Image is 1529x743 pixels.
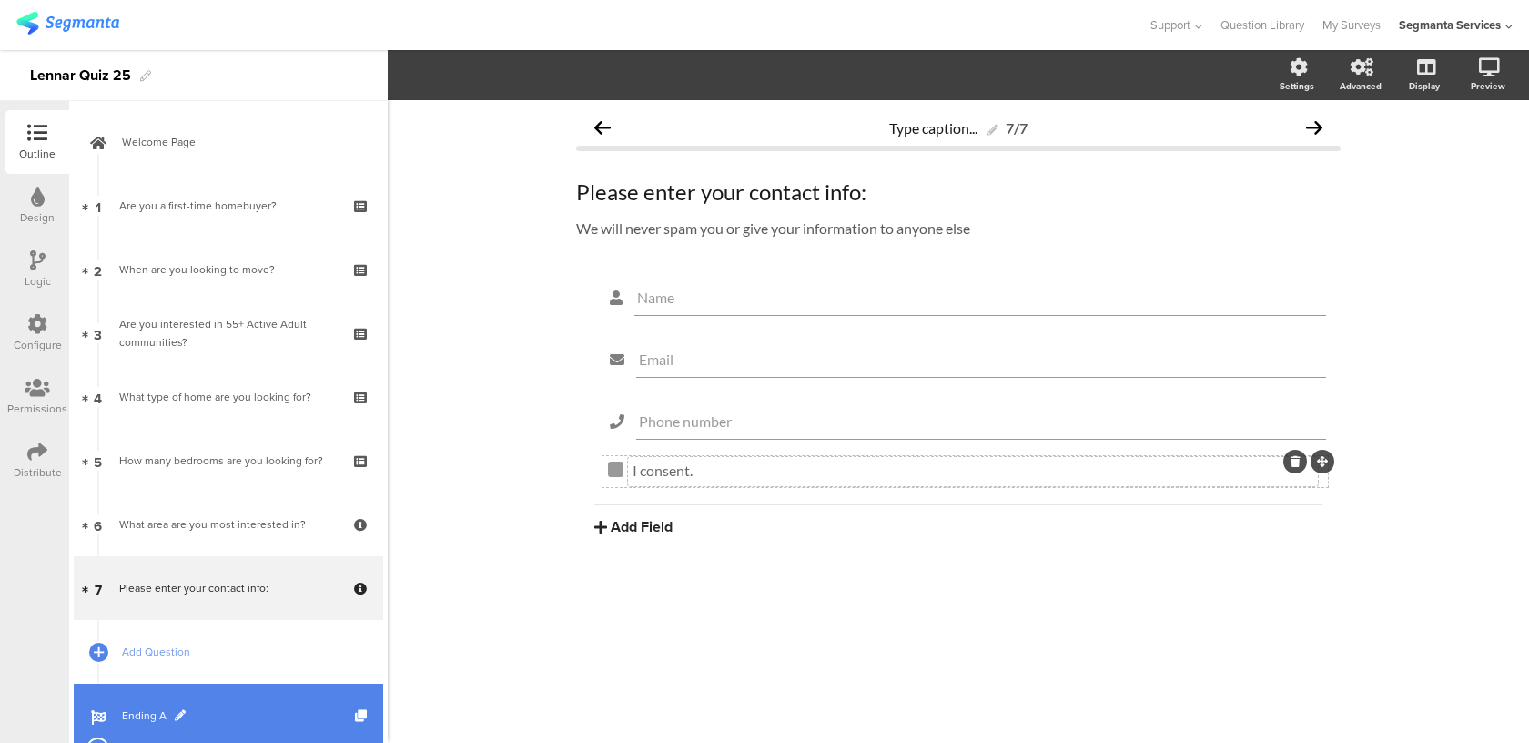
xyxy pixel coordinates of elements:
div: Segmanta Services [1399,16,1501,34]
div: Advanced [1340,79,1382,93]
a: 2 When are you looking to move? [74,238,383,301]
div: Settings [1280,79,1314,93]
span: Welcome Page [122,133,355,151]
div: We will never spam you or give your information to anyone else [576,219,1341,237]
div: Are you a first-time homebuyer? [119,197,337,215]
div: What type of home are you looking for? [119,388,337,406]
span: 2 [94,260,102,280]
a: 3 Are you interested in 55+ Active Adult communities? [74,301,383,365]
input: Type field title... [637,289,1323,306]
span: 7 [95,578,102,598]
span: Support [1150,16,1190,34]
span: 6 [94,514,102,534]
button: Add Field [594,516,673,537]
a: 1 Are you a first-time homebuyer? [74,174,383,238]
a: 5 How many bedrooms are you looking for? [74,429,383,493]
div: What area are you most interested in? [119,515,337,534]
p: I consent. [633,462,1313,479]
a: 4 What type of home are you looking for? [74,365,383,429]
div: Configure [14,337,62,353]
span: Ending A [122,707,355,725]
div: Design [20,209,55,226]
span: 3 [94,323,102,343]
input: Type field title... [639,351,1323,368]
span: Type caption... [889,119,977,137]
div: Logic [25,273,51,290]
div: When are you looking to move? [119,260,337,279]
div: Lennar Quiz 25 [30,61,131,90]
a: Welcome Page [74,110,383,174]
span: 4 [94,387,102,407]
span: 5 [94,451,102,471]
div: Preview [1471,79,1505,93]
div: Are you interested in 55+ Active Adult communities? [119,315,337,351]
span: Add Question [122,643,355,661]
div: Outline [19,146,56,162]
i: Duplicate [355,710,370,722]
div: 7/7 [1006,119,1028,137]
img: segmanta logo [16,12,119,35]
div: Please enter your contact info: [576,178,1341,206]
div: Permissions [7,401,67,417]
div: Display [1409,79,1440,93]
div: Please enter your contact info: [119,579,337,597]
span: 1 [96,196,101,216]
a: 6 What area are you most interested in? [74,493,383,556]
div: How many bedrooms are you looking for? [119,452,337,470]
input: Type field title... [639,412,1323,430]
a: 7 Please enter your contact info: [74,556,383,620]
div: Distribute [14,464,62,481]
